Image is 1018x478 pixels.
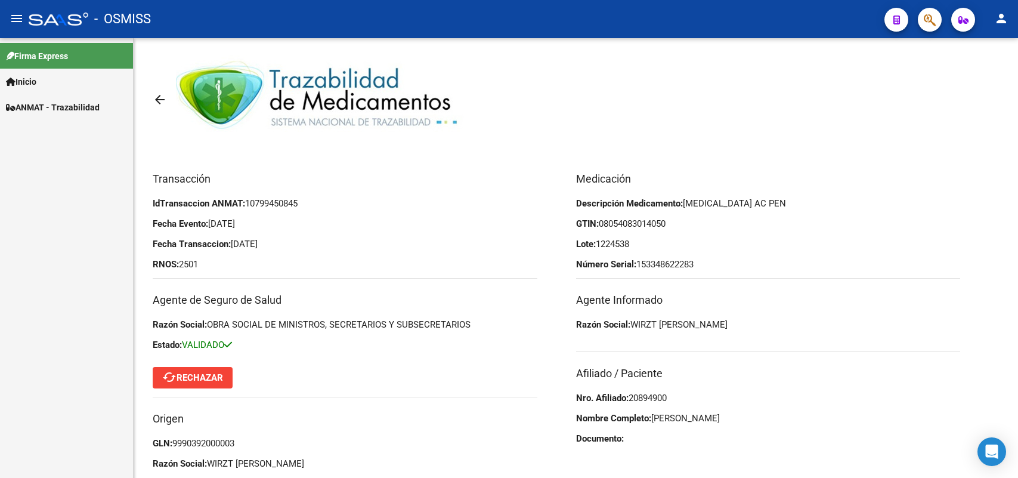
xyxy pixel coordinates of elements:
[153,217,537,230] p: Fecha Evento:
[576,258,961,271] p: Número Serial:
[153,338,537,351] p: Estado:
[182,340,232,350] span: VALIDADO
[630,319,728,330] span: WIRZT [PERSON_NAME]
[576,318,961,331] p: Razón Social:
[977,437,1006,466] div: Open Intercom Messenger
[172,438,234,449] span: 9990392000003
[153,318,537,331] p: Razón Social:
[629,393,667,403] span: 20894900
[636,259,694,270] span: 153348622283
[6,50,68,63] span: Firma Express
[576,171,961,187] h3: Medicación
[576,412,961,425] p: Nombre Completo:
[153,92,167,107] mat-icon: arrow_back
[153,437,537,450] p: GLN:
[179,259,198,270] span: 2501
[176,55,468,144] img: anmat.jpeg
[153,238,537,251] p: Fecha Transaccion:
[153,292,537,309] h3: Agente de Seguro de Salud
[651,413,720,424] span: [PERSON_NAME]
[6,75,36,88] span: Inicio
[596,239,629,249] span: 1224538
[207,319,471,330] span: OBRA SOCIAL DE MINISTROS, SECRETARIOS Y SUBSECRETARIOS
[153,457,537,470] p: Razón Social:
[153,367,233,388] button: Rechazar
[231,239,258,249] span: [DATE]
[207,458,304,469] span: WIRZT [PERSON_NAME]
[162,372,223,383] span: Rechazar
[153,411,537,427] h3: Origen
[576,391,961,405] p: Nro. Afiliado:
[245,198,298,209] span: 10799450845
[576,365,961,382] h3: Afiliado / Paciente
[153,171,537,187] h3: Transacción
[153,258,537,271] p: RNOS:
[153,197,537,210] p: IdTransaccion ANMAT:
[576,292,961,309] h3: Agente Informado
[576,197,961,210] p: Descripción Medicamento:
[10,11,24,26] mat-icon: menu
[208,218,235,229] span: [DATE]
[994,11,1008,26] mat-icon: person
[576,217,961,230] p: GTIN:
[576,238,961,251] p: Lote:
[683,198,786,209] span: [MEDICAL_DATA] AC PEN
[94,6,151,32] span: - OSMISS
[599,218,666,229] span: 08054083014050
[6,101,100,114] span: ANMAT - Trazabilidad
[576,432,961,445] p: Documento:
[162,370,177,384] mat-icon: cached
